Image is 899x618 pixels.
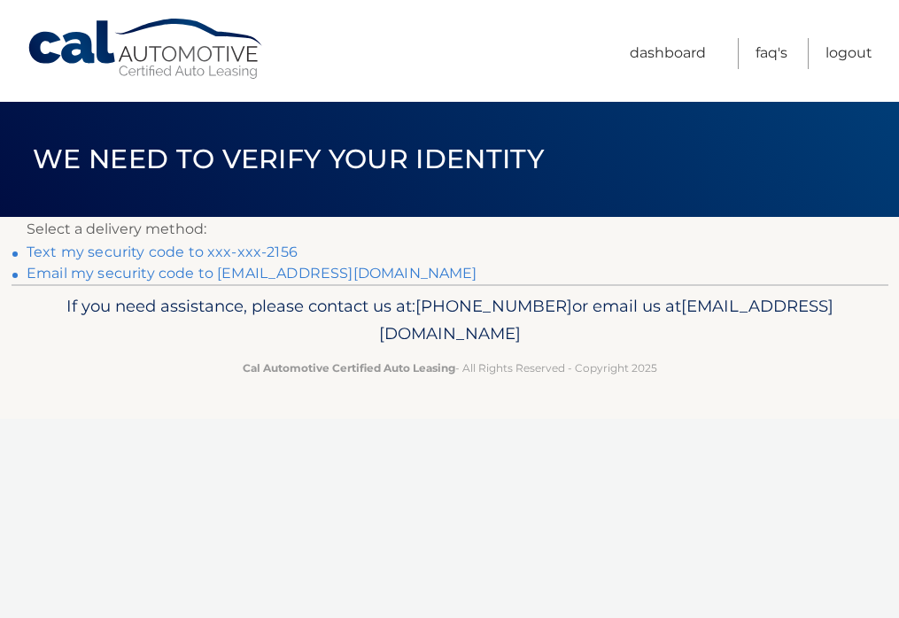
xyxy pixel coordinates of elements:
a: Text my security code to xxx-xxx-2156 [27,243,298,260]
a: Cal Automotive [27,18,266,81]
span: [PHONE_NUMBER] [415,296,572,316]
p: Select a delivery method: [27,217,872,242]
a: Dashboard [630,38,706,69]
span: We need to verify your identity [33,143,544,175]
p: If you need assistance, please contact us at: or email us at [38,292,862,349]
strong: Cal Automotive Certified Auto Leasing [243,361,455,375]
a: FAQ's [756,38,787,69]
a: Logout [825,38,872,69]
p: - All Rights Reserved - Copyright 2025 [38,359,862,377]
a: Email my security code to [EMAIL_ADDRESS][DOMAIN_NAME] [27,265,477,282]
